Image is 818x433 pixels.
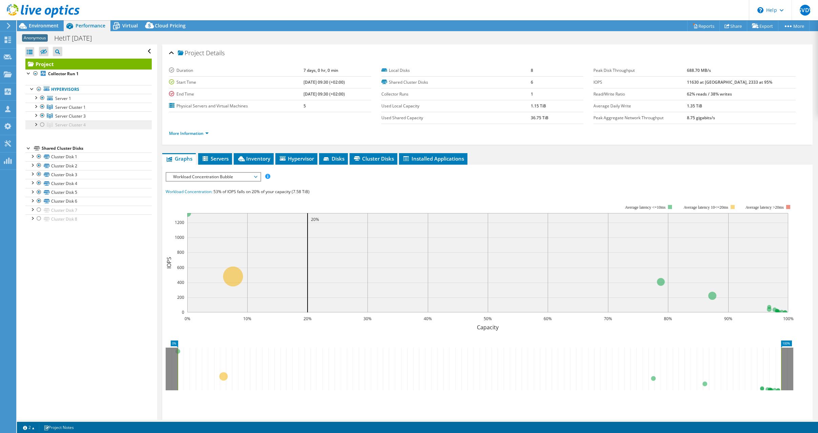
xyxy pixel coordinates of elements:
span: Graphs [166,155,192,162]
b: 62% reads / 38% writes [687,91,732,97]
a: Cluster Disk 6 [25,197,152,206]
span: Server Cluster 1 [55,104,86,110]
text: 40% [424,316,432,322]
b: 1 [531,91,533,97]
a: Reports [687,21,720,31]
text: Average latency >20ms [746,205,784,210]
a: Share [719,21,747,31]
span: Installed Applications [402,155,464,162]
text: 100% [783,316,793,322]
b: 8 [531,67,533,73]
text: IOPS [165,257,173,269]
a: Export [747,21,778,31]
a: Cluster Disk 8 [25,214,152,223]
span: Server Cluster 3 [55,113,86,119]
b: 8.75 gigabits/s [687,115,715,121]
b: [DATE] 09:30 (+02:00) [303,91,345,97]
label: Collector Runs [381,91,531,98]
a: Cluster Disk 1 [25,152,152,161]
h1: HetIT [DATE] [51,35,102,42]
text: 600 [177,265,184,270]
a: More [778,21,810,31]
a: Cluster Disk 4 [25,179,152,188]
span: Details [206,49,225,57]
label: Peak Aggregate Network Throughput [593,115,687,121]
span: Server Cluster 4 [55,122,86,128]
b: 1.15 TiB [531,103,546,109]
text: Capacity [477,324,499,331]
b: Collector Run 1 [48,71,79,77]
a: Project Notes [39,423,79,432]
text: 0% [184,316,190,322]
b: 5 [303,103,306,109]
a: Server Cluster 4 [25,121,152,129]
label: IOPS [593,79,687,86]
span: Server 1 [55,96,71,101]
tspan: Average latency <=10ms [625,205,666,210]
a: Server 1 [25,94,152,103]
text: 10% [243,316,251,322]
text: 800 [177,249,184,255]
text: 60% [544,316,552,322]
text: 90% [724,316,732,322]
label: Read/Write Ratio [593,91,687,98]
b: 1.35 TiB [687,103,702,109]
span: Servers [202,155,229,162]
span: Workload Concentration Bubble [170,173,257,181]
text: 50% [484,316,492,322]
span: Anonymous [22,34,48,42]
text: 80% [664,316,672,322]
label: Used Shared Capacity [381,115,531,121]
span: 53% of IOPS falls on 20% of your capacity (7.58 TiB) [213,189,310,194]
label: Peak Disk Throughput [593,67,687,74]
text: 0 [182,309,184,315]
label: Local Disks [381,67,531,74]
span: Cloud Pricing [155,22,186,29]
b: [DATE] 09:30 (+02:00) [303,79,345,85]
span: Inventory [237,155,270,162]
text: 1000 [175,234,184,240]
b: 36.75 TiB [531,115,548,121]
a: 2 [18,423,39,432]
label: End Time [169,91,303,98]
span: Project [178,50,204,57]
label: Duration [169,67,303,74]
span: Hypervisor [279,155,314,162]
label: Average Daily Write [593,103,687,109]
a: Hypervisors [25,85,152,94]
div: Shared Cluster Disks [42,144,152,152]
label: Shared Cluster Disks [381,79,531,86]
span: Cluster Disks [353,155,394,162]
text: 70% [604,316,612,322]
label: Used Local Capacity [381,103,531,109]
b: 11630 at [GEOGRAPHIC_DATA], 2333 at 95% [687,79,772,85]
span: Virtual [122,22,138,29]
text: 30% [363,316,372,322]
a: Cluster Disk 3 [25,170,152,179]
b: 7 days, 0 hr, 0 min [303,67,338,73]
text: 200 [177,294,184,300]
a: Server Cluster 1 [25,103,152,111]
span: Environment [29,22,59,29]
a: Collector Run 1 [25,69,152,78]
label: Physical Servers and Virtual Machines [169,103,303,109]
text: 1200 [175,220,184,225]
svg: \n [757,7,763,13]
span: Performance [76,22,105,29]
span: Disks [322,155,344,162]
span: GVDV [800,5,811,16]
a: Cluster Disk 7 [25,206,152,214]
text: 20% [311,216,319,222]
text: 400 [177,280,184,285]
a: Cluster Disk 5 [25,188,152,197]
tspan: Average latency 10<=20ms [684,205,728,210]
b: 6 [531,79,533,85]
a: Project [25,59,152,69]
text: 20% [303,316,312,322]
span: Workload Concentration: [166,189,212,194]
a: Cluster Disk 2 [25,161,152,170]
label: Start Time [169,79,303,86]
a: More Information [169,130,209,136]
a: Server Cluster 3 [25,111,152,120]
b: 688.70 MB/s [687,67,711,73]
